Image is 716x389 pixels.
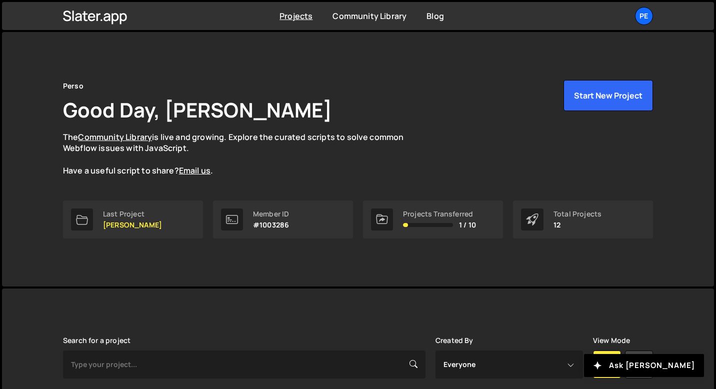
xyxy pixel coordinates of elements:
[593,336,630,344] label: View Mode
[63,80,83,92] div: Perso
[279,10,312,21] a: Projects
[253,221,289,229] p: #1003286
[78,131,152,142] a: Community Library
[63,96,332,123] h1: Good Day, [PERSON_NAME]
[435,336,473,344] label: Created By
[103,210,162,218] div: Last Project
[584,354,704,377] button: Ask [PERSON_NAME]
[553,221,601,229] p: 12
[332,10,406,21] a: Community Library
[63,350,425,378] input: Type your project...
[426,10,444,21] a: Blog
[253,210,289,218] div: Member ID
[459,221,476,229] span: 1 / 10
[103,221,162,229] p: [PERSON_NAME]
[635,7,653,25] a: Pe
[179,165,210,176] a: Email us
[403,210,476,218] div: Projects Transferred
[563,80,653,111] button: Start New Project
[553,210,601,218] div: Total Projects
[63,200,203,238] a: Last Project [PERSON_NAME]
[63,131,423,176] p: The is live and growing. Explore the curated scripts to solve common Webflow issues with JavaScri...
[63,336,130,344] label: Search for a project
